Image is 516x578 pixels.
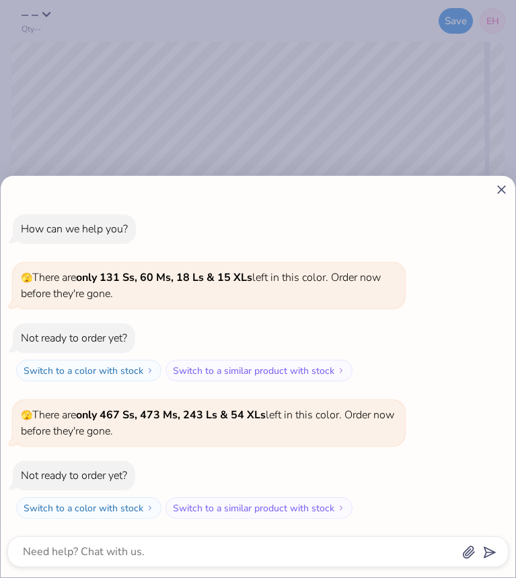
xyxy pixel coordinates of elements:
[21,408,394,439] span: There are left in this color. Order now before they're gone.
[21,270,381,301] span: There are left in this color. Order now before they're gone.
[21,468,127,483] div: Not ready to order yet?
[21,409,32,422] span: 🫣
[165,360,353,381] button: Switch to a similar product with stock
[21,271,32,284] span: 🫣
[76,408,266,422] strong: only 467 Ss, 473 Ms, 243 Ls & 54 XLs
[337,366,345,375] img: Switch to a similar product with stock
[21,222,128,236] div: How can we help you?
[21,331,127,346] div: Not ready to order yet?
[16,360,161,381] button: Switch to a color with stock
[165,497,353,519] button: Switch to a similar product with stock
[16,497,161,519] button: Switch to a color with stock
[146,504,154,512] img: Switch to a color with stock
[146,366,154,375] img: Switch to a color with stock
[337,504,345,512] img: Switch to a similar product with stock
[76,270,252,285] strong: only 131 Ss, 60 Ms, 18 Ls & 15 XLs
